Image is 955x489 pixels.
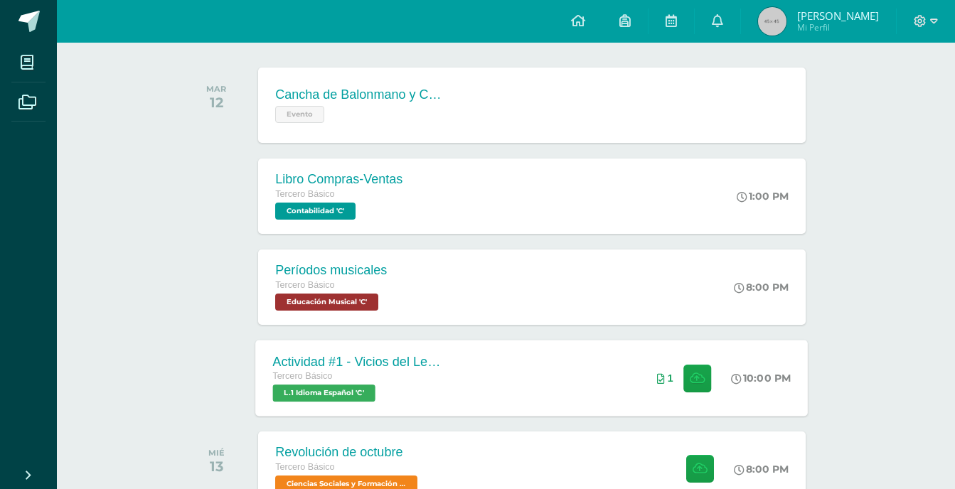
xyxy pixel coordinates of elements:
div: Cancha de Balonmano y Contenido [275,87,446,102]
span: 1 [668,372,673,384]
div: Actividad #1 - Vicios del LenguaJe [273,354,445,369]
span: Educación Musical 'C' [275,294,378,311]
div: 10:00 PM [732,372,791,385]
div: Revolución de octubre [275,445,421,460]
div: 13 [208,458,225,475]
div: MIÉ [208,448,225,458]
div: Libro Compras-Ventas [275,172,402,187]
span: L.1 Idioma Español 'C' [273,385,375,402]
div: Archivos entregados [657,372,673,384]
span: Tercero Básico [275,189,334,199]
img: 45x45 [758,7,786,36]
span: Evento [275,106,324,123]
div: 8:00 PM [734,463,789,475]
span: Tercero Básico [275,462,334,472]
div: 8:00 PM [734,281,789,294]
span: Mi Perfil [797,21,879,33]
span: [PERSON_NAME] [797,9,879,23]
span: Tercero Básico [273,371,333,381]
div: MAR [206,84,226,94]
div: 1:00 PM [737,190,789,203]
span: Tercero Básico [275,280,334,290]
div: 12 [206,94,226,111]
div: Períodos musicales [275,263,387,278]
span: Contabilidad 'C' [275,203,356,220]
